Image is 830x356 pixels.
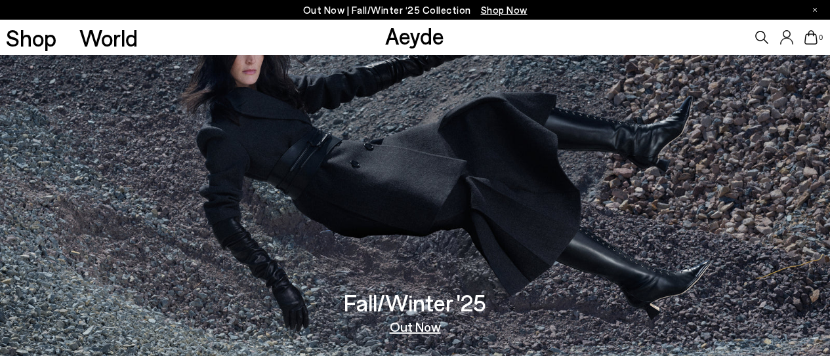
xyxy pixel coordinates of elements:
span: 0 [818,34,824,41]
a: Aeyde [385,22,444,49]
a: Out Now [390,320,441,333]
a: 0 [804,30,818,45]
a: Shop [6,26,56,49]
a: World [79,26,138,49]
span: Navigate to /collections/new-in [481,4,528,16]
h3: Fall/Winter '25 [344,291,486,314]
p: Out Now | Fall/Winter ‘25 Collection [303,2,528,18]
